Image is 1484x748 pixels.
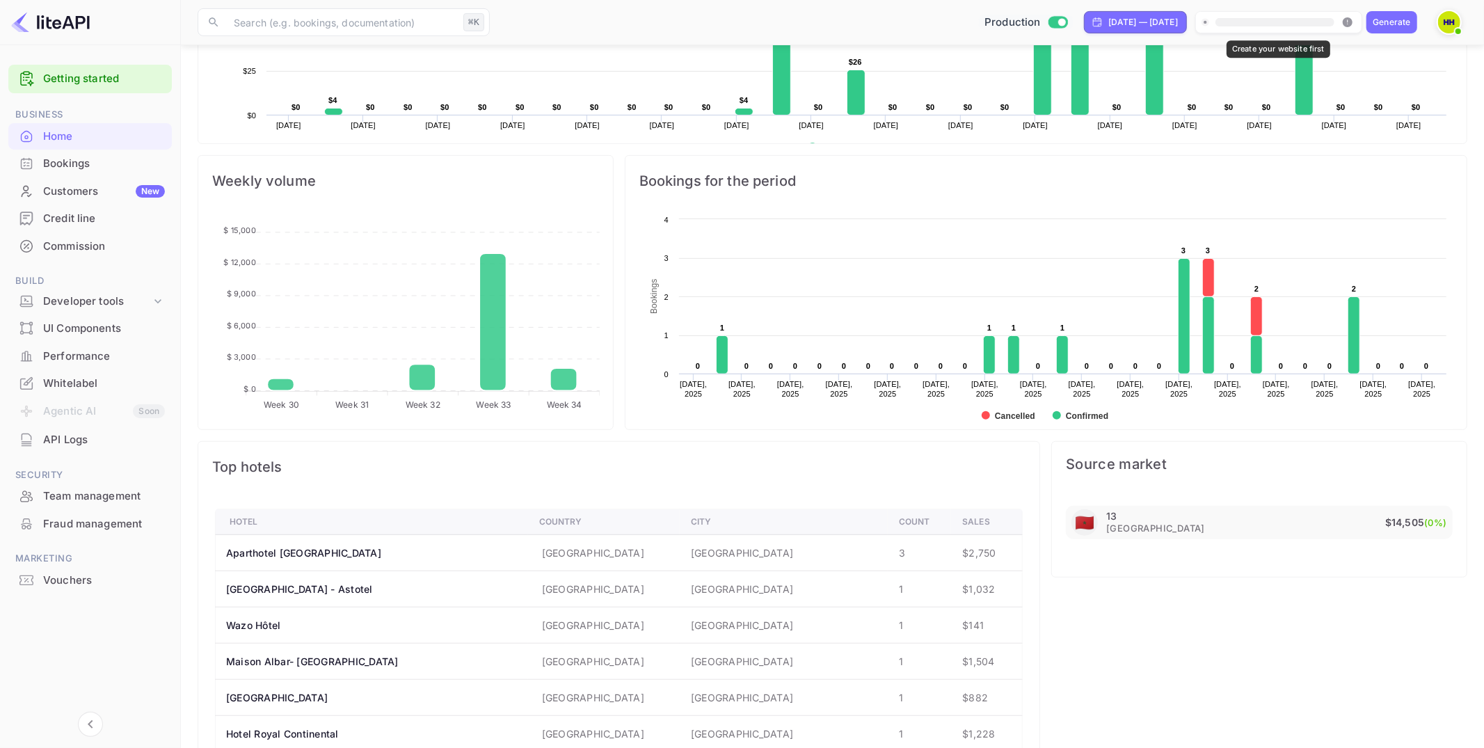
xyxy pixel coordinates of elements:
[1303,362,1307,370] text: 0
[528,680,680,716] td: [GEOGRAPHIC_DATA]
[8,370,172,396] a: Whitelabel
[963,362,967,370] text: 0
[1165,380,1192,398] text: [DATE], 2025
[979,15,1073,31] div: Switch to Sandbox mode
[948,121,973,129] text: [DATE]
[664,103,673,111] text: $0
[1263,380,1290,398] text: [DATE], 2025
[8,123,172,150] div: Home
[8,178,172,204] a: CustomersNew
[825,380,852,398] text: [DATE], 2025
[888,571,951,607] td: 1
[8,107,172,122] span: Business
[888,607,951,644] td: 1
[874,121,899,129] text: [DATE]
[216,571,528,607] th: [GEOGRAPHIC_DATA] - Astotel
[1322,121,1347,129] text: [DATE]
[649,279,659,315] text: Bookings
[1327,362,1332,370] text: 0
[987,324,991,332] text: 1
[926,103,935,111] text: $0
[1000,103,1010,111] text: $0
[720,324,724,332] text: 1
[1206,246,1210,255] text: 3
[43,184,165,200] div: Customers
[440,103,449,111] text: $0
[888,680,951,716] td: 1
[351,121,376,129] text: [DATE]
[1117,380,1144,398] text: [DATE], 2025
[8,427,172,454] div: API Logs
[8,483,172,510] div: Team management
[1359,380,1387,398] text: [DATE], 2025
[680,571,888,607] td: [GEOGRAPHIC_DATA]
[528,571,680,607] td: [GEOGRAPHIC_DATA]
[8,273,172,289] span: Build
[639,170,1453,192] span: Bookings for the period
[849,58,862,66] text: $26
[1254,285,1259,293] text: 2
[1112,103,1122,111] text: $0
[744,362,749,370] text: 0
[276,121,301,129] text: [DATE]
[516,103,525,111] text: $0
[842,362,846,370] text: 0
[664,331,668,340] text: 1
[528,644,680,680] td: [GEOGRAPHIC_DATA]
[426,121,451,129] text: [DATE]
[680,380,707,398] text: [DATE], 2025
[43,211,165,227] div: Credit line
[1424,362,1428,370] text: 0
[8,205,172,232] div: Credit line
[1188,103,1197,111] text: $0
[478,103,487,111] text: $0
[1172,121,1197,129] text: [DATE]
[1247,121,1272,129] text: [DATE]
[1106,522,1205,535] span: [GEOGRAPHIC_DATA]
[8,511,172,536] a: Fraud management
[777,380,804,398] text: [DATE], 2025
[463,13,484,31] div: ⌘K
[1068,380,1095,398] text: [DATE], 2025
[740,96,749,104] text: $4
[680,509,888,535] th: City
[1311,380,1338,398] text: [DATE], 2025
[216,509,528,535] th: Hotel
[1133,362,1138,370] text: 0
[43,321,165,337] div: UI Components
[1060,324,1064,332] text: 1
[664,216,668,224] text: 4
[43,432,165,448] div: API Logs
[664,370,668,379] text: 0
[43,71,165,87] a: Getting started
[243,67,256,75] text: $25
[43,516,165,532] div: Fraud management
[951,680,1023,716] td: $882
[984,15,1041,31] span: Production
[1352,285,1356,293] text: 2
[680,607,888,644] td: [GEOGRAPHIC_DATA]
[8,150,172,176] a: Bookings
[212,456,1026,478] span: Top hotels
[888,535,951,571] td: 3
[366,103,375,111] text: $0
[1157,362,1161,370] text: 0
[8,567,172,593] a: Vouchers
[964,103,973,111] text: $0
[874,380,901,398] text: [DATE], 2025
[888,509,951,535] th: Count
[547,400,582,411] tspan: Week 34
[1374,103,1383,111] text: $0
[1181,246,1186,255] text: 3
[696,362,700,370] text: 0
[43,129,165,145] div: Home
[822,143,857,152] text: Revenue
[224,257,256,267] tspan: $ 12,000
[1106,510,1117,522] p: 13
[1036,362,1040,370] text: 0
[1408,380,1435,398] text: [DATE], 2025
[8,123,172,149] a: Home
[995,411,1035,421] text: Cancelled
[890,362,894,370] text: 0
[43,294,151,310] div: Developer tools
